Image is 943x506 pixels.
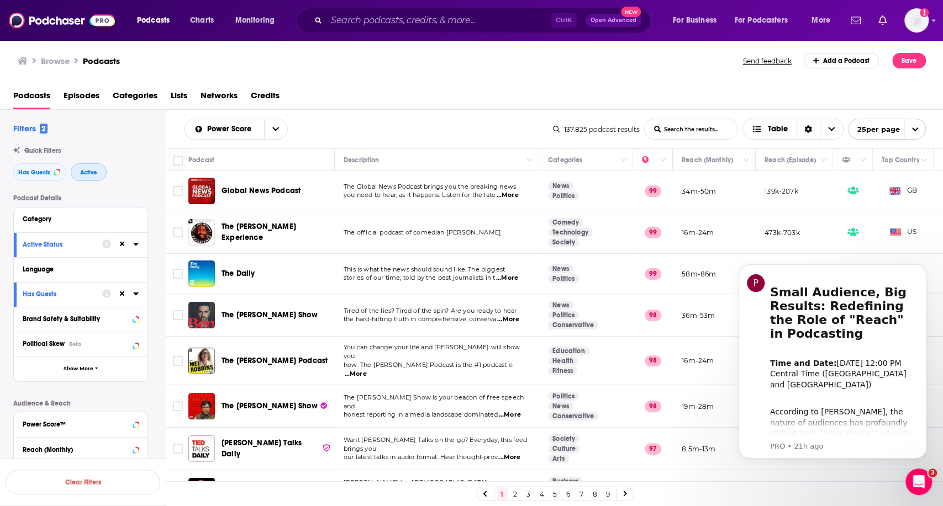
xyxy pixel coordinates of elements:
p: 99 [645,227,661,238]
span: The [PERSON_NAME] Show is your beacon of free speech and [344,393,524,410]
a: 2 [510,487,521,500]
a: Conservative [548,321,598,329]
div: Beta [69,340,81,348]
a: Business [548,477,583,486]
img: The Daily [188,260,215,287]
span: how. The [PERSON_NAME] Podcast is the #1 podcast o [344,361,513,369]
div: Power Score™ [23,420,129,428]
span: the hard-hitting truth in comprehensive, conserva [344,315,496,323]
a: Brand Safety & Suitability [23,312,139,326]
p: 16m-24m [682,228,714,237]
a: 7 [576,487,587,500]
p: 36m-53m [682,311,715,320]
span: ...More [499,411,521,419]
span: honest reporting in a media landscape dominated [344,411,498,418]
button: Send feedback [740,56,795,66]
a: 3 [523,487,534,500]
h2: Filters [13,123,48,134]
button: Political SkewBeta [23,337,139,350]
button: Category [23,212,139,226]
img: TED Talks Daily [188,435,215,462]
button: Clear Filters [6,470,160,494]
a: Charts [183,12,220,29]
div: Reach (Episode) [765,153,816,167]
a: Credits [251,87,280,109]
input: Search podcasts, credits, & more... [326,12,551,29]
button: open menu [185,125,264,133]
button: Column Actions [740,154,753,167]
span: Charts [190,13,214,28]
a: Society [548,238,580,247]
button: Open AdvancedNew [586,14,641,27]
p: 34m-50m [682,187,716,196]
span: For Business [673,13,717,28]
img: The Ben Shapiro Show [188,302,215,328]
button: open menu [228,12,289,29]
button: Power Score™ [23,417,139,430]
button: Has Guests [13,163,66,181]
span: Podcasts [13,87,50,109]
button: Column Actions [857,154,870,167]
iframe: Intercom notifications message [722,254,943,465]
div: Has Guests [842,153,857,167]
p: 58m-86m [682,269,716,279]
p: 16m-24m [682,356,714,365]
p: 99 [645,268,661,279]
div: Reach (Monthly) [23,446,129,454]
button: open menu [665,12,730,29]
span: Want [PERSON_NAME] Talks on the go? Everyday, this feed brings you [344,436,527,452]
button: Column Actions [918,154,931,167]
a: Podcasts [83,56,120,66]
span: For Podcasters [735,13,788,28]
span: The [PERSON_NAME] Experience [222,222,296,242]
img: verified Badge [322,443,331,452]
span: New [621,7,641,17]
span: ...More [497,315,519,324]
a: News [548,402,573,411]
p: 97 [645,443,661,454]
a: Categories [113,87,157,109]
span: GB [889,185,917,196]
span: Networks [201,87,238,109]
a: News [548,301,573,310]
span: stories of our time, told by the best journalists in t [344,274,495,281]
p: 98 [645,310,661,321]
span: 2 [40,124,48,134]
p: Podcast Details [13,194,148,202]
span: US [890,227,917,238]
p: Audience & Reach [13,400,148,407]
button: open menu [264,119,287,139]
div: Brand Safety & Suitability [23,315,129,323]
div: 137.825 podcast results [553,125,640,134]
span: Power Score [207,125,255,133]
span: Toggle select row [173,227,183,237]
a: Show notifications dropdown [846,11,865,30]
img: The Diary Of A CEO with Steven Bartlett [188,478,215,504]
h2: Choose List sort [184,119,288,140]
div: Reach (Monthly) [682,153,733,167]
span: The official podcast of comedian [PERSON_NAME]. [344,228,502,236]
span: Toggle select row [173,444,183,454]
span: Table [768,125,788,133]
a: 1 [497,487,508,500]
h2: Choose View [742,119,844,140]
a: 6 [563,487,574,500]
span: Podcasts [137,13,170,28]
span: Quick Filters [24,147,61,155]
a: 4 [536,487,547,500]
div: Power Score [642,153,657,167]
div: Top Country [882,153,919,167]
button: open menu [129,12,184,29]
span: Ctrl K [551,13,577,28]
span: The [PERSON_NAME] Podcast [222,356,328,365]
img: User Profile [904,8,929,33]
a: Global News Podcast [188,178,215,204]
a: The Diary Of A CEO with [PERSON_NAME] [222,480,331,502]
a: Global News Podcast [222,185,301,196]
span: 25 per page [849,121,900,138]
div: Description [344,153,379,167]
